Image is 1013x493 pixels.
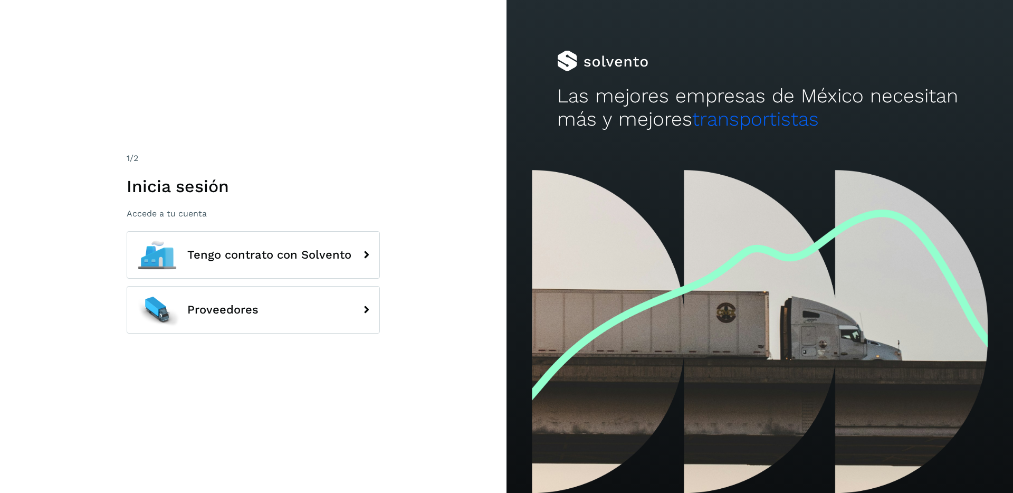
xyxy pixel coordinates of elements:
[187,304,259,316] span: Proveedores
[127,153,130,163] span: 1
[127,286,380,334] button: Proveedores
[127,152,380,165] div: /2
[127,176,380,196] h1: Inicia sesión
[557,84,962,131] h2: Las mejores empresas de México necesitan más y mejores
[127,231,380,279] button: Tengo contrato con Solvento
[692,108,819,130] span: transportistas
[187,249,351,261] span: Tengo contrato con Solvento
[127,208,380,219] p: Accede a tu cuenta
